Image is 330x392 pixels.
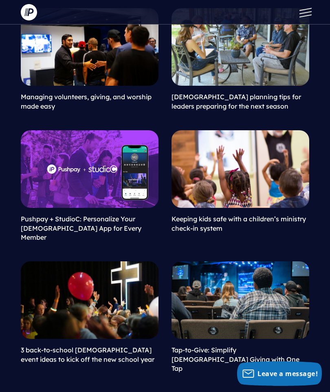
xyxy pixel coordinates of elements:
[21,215,141,241] a: Pushpay + StudioC: Personalize Your [DEMOGRAPHIC_DATA] App for Every Member
[257,369,318,378] span: Leave a message!
[21,93,152,110] a: Managing volunteers, giving, and worship made easy
[172,346,299,372] a: Tap-to-Give: Simplify [DEMOGRAPHIC_DATA] Giving with One Tap
[21,346,154,363] a: 3 back-to-school [DEMOGRAPHIC_DATA] event ideas to kick off the new school year
[237,361,322,386] button: Leave a message!
[172,215,306,232] a: Keeping kids safe with a children’s ministry check-in system
[172,93,301,110] a: [DEMOGRAPHIC_DATA] planning tips for leaders preparing for the next season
